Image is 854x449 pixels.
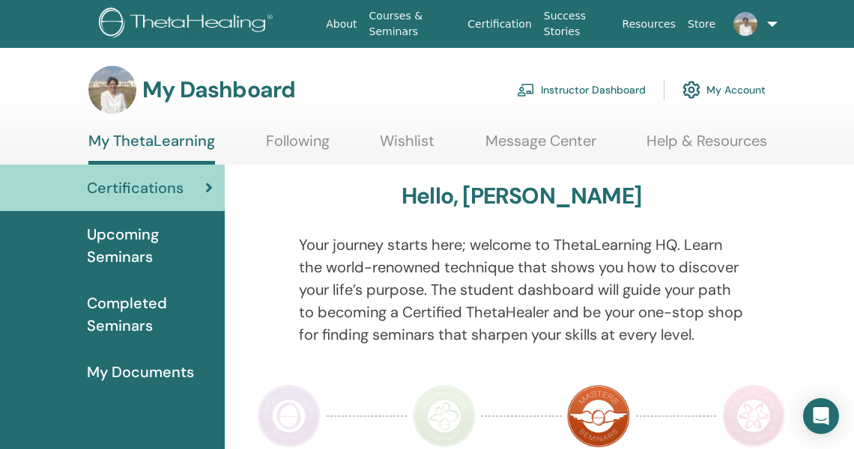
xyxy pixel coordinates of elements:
[517,73,646,106] a: Instructor Dashboard
[258,385,321,448] img: Practitioner
[320,10,363,38] a: About
[617,10,682,38] a: Resources
[402,183,641,210] h3: Hello, [PERSON_NAME]
[142,76,295,103] h3: My Dashboard
[461,10,537,38] a: Certification
[517,83,535,97] img: chalkboard-teacher.svg
[682,10,721,38] a: Store
[682,73,766,106] a: My Account
[567,385,630,448] img: Master
[87,223,213,268] span: Upcoming Seminars
[380,132,434,161] a: Wishlist
[299,233,745,346] p: Your journey starts here; welcome to ThetaLearning HQ. Learn the world-renowned technique that sh...
[733,12,757,36] img: default.jpg
[87,292,213,337] span: Completed Seminars
[87,177,184,199] span: Certifications
[87,361,194,383] span: My Documents
[485,132,596,161] a: Message Center
[266,132,330,161] a: Following
[413,385,476,448] img: Instructor
[803,398,839,434] div: Open Intercom Messenger
[722,385,785,448] img: Certificate of Science
[363,2,462,46] a: Courses & Seminars
[538,2,617,46] a: Success Stories
[99,7,278,41] img: logo.png
[646,132,767,161] a: Help & Resources
[88,66,136,114] img: default.jpg
[88,132,215,165] a: My ThetaLearning
[682,77,700,103] img: cog.svg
